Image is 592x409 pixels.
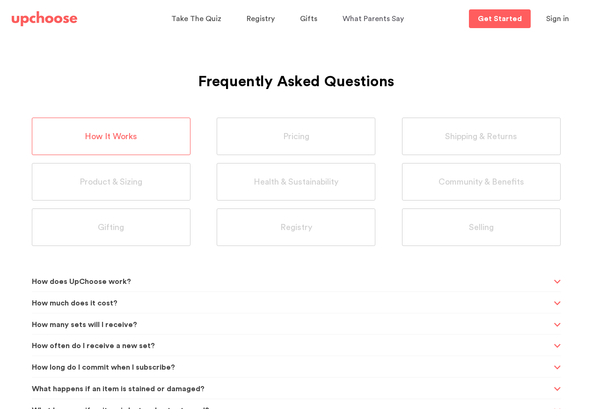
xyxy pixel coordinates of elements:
[469,222,494,233] span: Selling
[247,10,278,28] a: Registry
[445,131,517,142] span: Shipping & Returns
[254,177,338,187] span: Health & Sustainability
[343,10,407,28] a: What Parents Say
[280,222,312,233] span: Registry
[247,15,275,22] span: Registry
[32,292,551,315] span: How much does it cost?
[283,131,309,142] span: Pricing
[478,15,522,22] p: Get Started
[546,15,569,22] span: Sign in
[300,15,317,22] span: Gifts
[32,378,551,401] span: What happens if an item is stained or damaged?
[534,9,581,28] button: Sign in
[32,356,551,379] span: How long do I commit when I subscribe?
[32,335,551,357] span: How often do I receive a new set?
[32,313,551,336] span: How many sets will I receive?
[439,177,524,187] span: Community & Benefits
[80,177,142,187] span: Product & Sizing
[171,10,224,28] a: Take The Quiz
[12,11,77,26] img: UpChoose
[300,10,320,28] a: Gifts
[12,9,77,29] a: UpChoose
[171,15,221,22] span: Take The Quiz
[98,222,124,233] span: Gifting
[32,50,561,94] h1: Frequently Asked Questions
[343,15,404,22] span: What Parents Say
[469,9,531,28] a: Get Started
[32,270,551,293] span: How does UpChoose work?
[85,131,137,142] span: How It Works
